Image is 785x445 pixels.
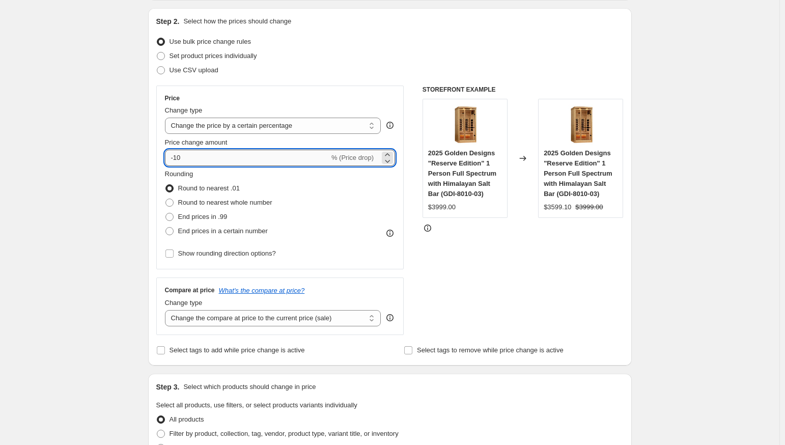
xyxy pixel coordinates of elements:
div: $3999.00 [428,202,456,212]
span: Use bulk price change rules [170,38,251,45]
p: Select which products should change in price [183,382,316,392]
span: Select tags to remove while price change is active [417,346,564,354]
img: GDI-8010-03_3_3x3_0ea7d432-9304-4a42-a903-901047072ba5_80x.jpg [560,104,601,145]
h6: STOREFRONT EXAMPLE [423,86,624,94]
span: Price change amount [165,138,228,146]
span: Set product prices individually [170,52,257,60]
input: -15 [165,150,329,166]
span: Use CSV upload [170,66,218,74]
span: Filter by product, collection, tag, vendor, product type, variant title, or inventory [170,430,399,437]
span: 2025 Golden Designs "Reserve Edition" 1 Person Full Spectrum with Himalayan Salt Bar (GDI-8010-03) [544,149,612,198]
h2: Step 3. [156,382,180,392]
div: help [385,120,395,130]
img: GDI-8010-03_3_3x3_0ea7d432-9304-4a42-a903-901047072ba5_80x.jpg [444,104,485,145]
span: Show rounding direction options? [178,249,276,257]
span: End prices in a certain number [178,227,268,235]
span: % (Price drop) [331,154,374,161]
h2: Step 2. [156,16,180,26]
div: $3599.10 [544,202,571,212]
span: Round to nearest whole number [178,199,272,206]
span: Change type [165,299,203,307]
span: Select tags to add while price change is active [170,346,305,354]
h3: Compare at price [165,286,215,294]
span: 2025 Golden Designs "Reserve Edition" 1 Person Full Spectrum with Himalayan Salt Bar (GDI-8010-03) [428,149,496,198]
span: Select all products, use filters, or select products variants individually [156,401,357,409]
span: Rounding [165,170,193,178]
p: Select how the prices should change [183,16,291,26]
span: Round to nearest .01 [178,184,240,192]
strike: $3999.00 [575,202,603,212]
div: help [385,313,395,323]
span: Change type [165,106,203,114]
button: What's the compare at price? [219,287,305,294]
span: All products [170,415,204,423]
span: End prices in .99 [178,213,228,220]
h3: Price [165,94,180,102]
